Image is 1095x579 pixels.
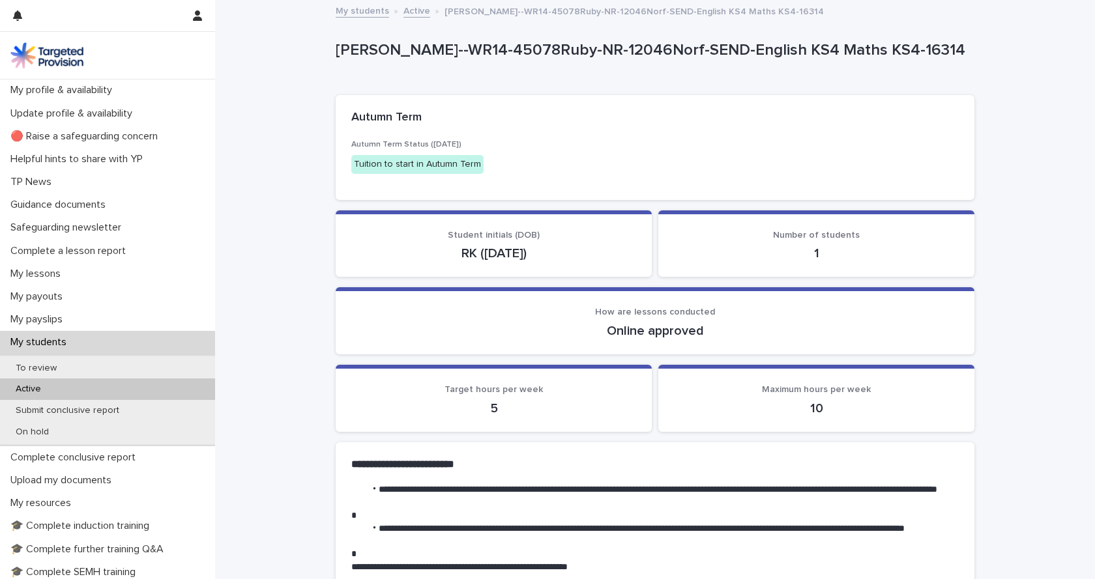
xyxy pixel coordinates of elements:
[5,566,146,578] p: 🎓 Complete SEMH training
[773,231,860,240] span: Number of students
[5,221,132,234] p: Safeguarding newsletter
[351,401,636,416] p: 5
[5,427,59,438] p: On hold
[351,155,484,174] div: Tuition to start in Autumn Term
[403,3,430,18] a: Active
[5,268,71,280] p: My lessons
[351,323,959,339] p: Online approved
[5,153,153,165] p: Helpful hints to share with YP
[5,313,73,326] p: My payslips
[5,497,81,509] p: My resources
[445,385,543,394] span: Target hours per week
[5,543,174,556] p: 🎓 Complete further training Q&A
[674,401,959,416] p: 10
[351,141,461,148] span: Autumn Term Status ([DATE])
[5,107,143,120] p: Update profile & availability
[5,245,136,257] p: Complete a lesson report
[5,130,168,143] p: 🔴 Raise a safeguarding concern
[336,41,969,60] p: [PERSON_NAME]--WR14-45078Ruby-NR-12046Norf-SEND-English KS4 Maths KS4-16314
[5,451,146,464] p: Complete conclusive report
[5,336,77,348] p: My students
[351,246,636,261] p: RK ([DATE])
[5,84,123,96] p: My profile & availability
[595,307,715,317] span: How are lessons conducted
[10,42,83,68] img: M5nRWzHhSzIhMunXDL62
[336,3,389,18] a: My students
[5,405,130,416] p: Submit conclusive report
[5,520,160,532] p: 🎓 Complete induction training
[5,474,122,487] p: Upload my documents
[448,231,540,240] span: Student initials (DOB)
[762,385,871,394] span: Maximum hours per week
[445,3,824,18] p: [PERSON_NAME]--WR14-45078Ruby-NR-12046Norf-SEND-English KS4 Maths KS4-16314
[674,246,959,261] p: 1
[5,363,67,374] p: To review
[5,384,51,395] p: Active
[5,176,62,188] p: TP News
[5,290,73,303] p: My payouts
[351,111,422,125] h2: Autumn Term
[5,199,116,211] p: Guidance documents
